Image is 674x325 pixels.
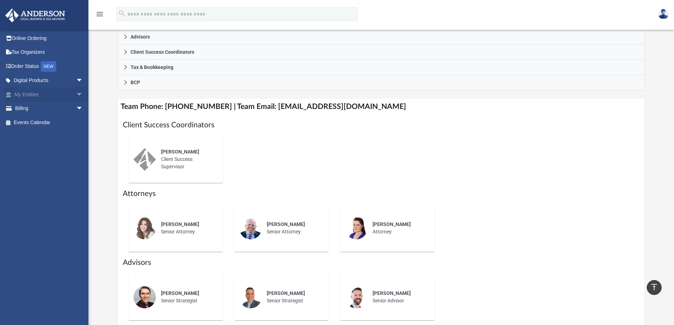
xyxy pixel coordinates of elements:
span: [PERSON_NAME] [267,221,305,227]
a: Events Calendar [5,115,94,129]
img: thumbnail [133,148,156,171]
div: Senior Advisor [368,285,430,309]
div: Client Success Supervisor [156,143,218,175]
a: Client Success Coordinators [118,45,645,60]
img: Anderson Advisors Platinum Portal [3,8,67,22]
img: thumbnail [239,286,262,308]
a: Digital Productsarrow_drop_down [5,74,94,88]
a: vertical_align_top [647,280,662,295]
span: Advisors [131,34,150,39]
a: Tax Organizers [5,45,94,59]
span: [PERSON_NAME] [267,290,305,296]
span: BCP [131,80,140,85]
img: thumbnail [133,217,156,239]
span: [PERSON_NAME] [373,290,411,296]
div: Senior Attorney [262,216,324,240]
a: menu [96,13,104,18]
span: [PERSON_NAME] [373,221,411,227]
span: arrow_drop_down [76,74,90,88]
span: [PERSON_NAME] [161,221,199,227]
a: My Entitiesarrow_drop_down [5,87,94,101]
a: Advisors [118,29,645,45]
img: User Pic [658,9,669,19]
h4: Team Phone: [PHONE_NUMBER] | Team Email: [EMAIL_ADDRESS][DOMAIN_NAME] [118,99,645,115]
i: menu [96,10,104,18]
span: [PERSON_NAME] [161,149,199,155]
span: arrow_drop_down [76,87,90,102]
img: thumbnail [239,217,262,239]
a: BCP [118,75,645,90]
div: Senior Strategist [262,285,324,309]
i: search [118,10,126,17]
span: arrow_drop_down [76,101,90,116]
div: Senior Attorney [156,216,218,240]
i: vertical_align_top [650,283,658,291]
img: thumbnail [133,286,156,308]
img: thumbnail [345,286,368,308]
div: NEW [41,61,56,72]
span: Client Success Coordinators [131,50,194,54]
h1: Client Success Coordinators [123,120,640,130]
h1: Advisors [123,257,640,268]
div: Senior Strategist [156,285,218,309]
a: Billingarrow_drop_down [5,101,94,116]
span: Tax & Bookkeeping [131,65,173,70]
img: thumbnail [345,217,368,239]
a: Order StatusNEW [5,59,94,74]
span: [PERSON_NAME] [161,290,199,296]
a: Online Ordering [5,31,94,45]
h1: Attorneys [123,188,640,199]
div: Attorney [368,216,430,240]
a: Tax & Bookkeeping [118,60,645,75]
